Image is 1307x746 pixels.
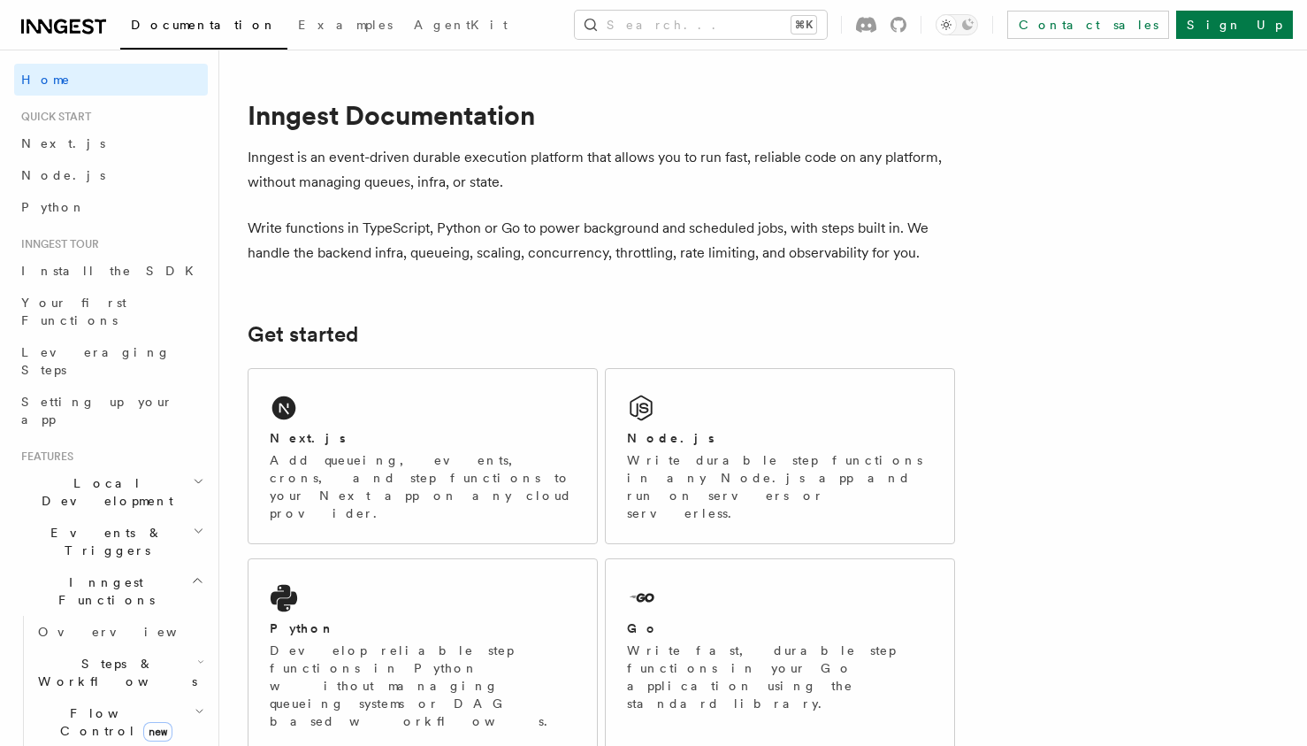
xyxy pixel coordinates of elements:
a: Sign Up [1176,11,1293,39]
a: Node.js [14,159,208,191]
a: Next.jsAdd queueing, events, crons, and step functions to your Next app on any cloud provider. [248,368,598,544]
span: AgentKit [414,18,508,32]
h1: Inngest Documentation [248,99,955,131]
span: Events & Triggers [14,524,193,559]
span: Your first Functions [21,296,126,327]
span: Setting up your app [21,395,173,427]
p: Write fast, durable step functions in your Go application using the standard library. [627,642,933,712]
button: Events & Triggers [14,517,208,566]
span: Flow Control [31,704,195,740]
span: new [143,722,172,742]
h2: Node.js [627,429,715,447]
a: Contact sales [1007,11,1169,39]
span: Home [21,71,71,88]
span: Quick start [14,110,91,124]
span: Features [14,450,73,464]
p: Write functions in TypeScript, Python or Go to power background and scheduled jobs, with steps bu... [248,216,955,265]
a: Python [14,191,208,223]
span: Local Development [14,474,193,510]
a: Install the SDK [14,255,208,287]
p: Add queueing, events, crons, and step functions to your Next app on any cloud provider. [270,451,576,522]
span: Node.js [21,168,105,182]
a: Examples [287,5,403,48]
p: Develop reliable step functions in Python without managing queueing systems or DAG based workflows. [270,642,576,730]
a: Home [14,64,208,96]
span: Install the SDK [21,264,204,278]
h2: Go [627,619,659,637]
span: Next.js [21,136,105,150]
span: Python [21,200,86,214]
button: Steps & Workflows [31,648,208,697]
a: Documentation [120,5,287,50]
button: Toggle dark mode [936,14,978,35]
a: Next.js [14,127,208,159]
a: Your first Functions [14,287,208,336]
p: Write durable step functions in any Node.js app and run on servers or serverless. [627,451,933,522]
span: Overview [38,625,220,639]
span: Inngest Functions [14,573,191,609]
button: Local Development [14,467,208,517]
a: Leveraging Steps [14,336,208,386]
h2: Next.js [270,429,346,447]
span: Steps & Workflows [31,655,197,690]
a: Node.jsWrite durable step functions in any Node.js app and run on servers or serverless. [605,368,955,544]
a: Overview [31,616,208,648]
button: Search...⌘K [575,11,827,39]
span: Inngest tour [14,237,99,251]
span: Examples [298,18,393,32]
span: Leveraging Steps [21,345,171,377]
p: Inngest is an event-driven durable execution platform that allows you to run fast, reliable code ... [248,145,955,195]
a: Setting up your app [14,386,208,435]
h2: Python [270,619,335,637]
kbd: ⌘K [791,16,816,34]
a: AgentKit [403,5,518,48]
a: Get started [248,322,358,347]
button: Inngest Functions [14,566,208,616]
span: Documentation [131,18,277,32]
